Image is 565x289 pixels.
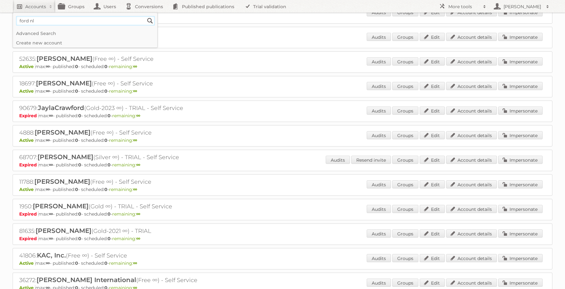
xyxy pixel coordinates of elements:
[109,64,137,69] span: remaining:
[19,187,546,192] p: max: - published: - scheduled: -
[13,29,157,38] a: Advanced Search
[75,64,78,69] strong: 0
[19,162,38,168] span: Expired
[367,254,391,262] a: Audits
[498,254,543,262] a: Impersonate
[19,88,35,94] span: Active
[19,137,546,143] p: max: - published: - scheduled: -
[34,178,90,185] span: [PERSON_NAME]
[46,88,50,94] strong: ∞
[392,156,418,164] a: Groups
[19,64,546,69] p: max: - published: - scheduled: -
[75,260,78,266] strong: 0
[498,156,543,164] a: Impersonate
[19,236,38,241] span: Expired
[104,187,108,192] strong: 0
[104,137,108,143] strong: 0
[420,57,445,66] a: Edit
[19,113,38,118] span: Expired
[367,229,391,238] a: Audits
[502,3,543,10] h2: [PERSON_NAME]
[109,137,137,143] span: remaining:
[35,129,90,136] span: [PERSON_NAME]
[420,107,445,115] a: Edit
[19,88,546,94] p: max: - published: - scheduled: -
[498,180,543,188] a: Impersonate
[38,104,84,112] span: JaylaCrawford
[19,202,240,211] h2: 1950: (Gold ∞) - TRIAL - Self Service
[420,131,445,139] a: Edit
[38,153,93,161] span: [PERSON_NAME]
[19,129,240,137] h2: 4888: (Free ∞) - Self Service
[13,38,157,48] a: Create new account
[446,156,497,164] a: Account details
[498,279,543,287] a: Impersonate
[133,137,137,143] strong: ∞
[498,131,543,139] a: Impersonate
[446,229,497,238] a: Account details
[19,137,35,143] span: Active
[19,79,240,88] h2: 18697: (Free ∞) - Self Service
[19,211,546,217] p: max: - published: - scheduled: -
[446,254,497,262] a: Account details
[19,211,38,217] span: Expired
[326,156,350,164] a: Audits
[367,107,391,115] a: Audits
[46,137,50,143] strong: ∞
[420,205,445,213] a: Edit
[367,131,391,139] a: Audits
[136,113,140,118] strong: ∞
[49,236,53,241] strong: ∞
[19,39,546,45] p: max: - published: - scheduled: -
[446,57,497,66] a: Account details
[367,33,391,41] a: Audits
[49,113,53,118] strong: ∞
[108,113,111,118] strong: 0
[112,236,140,241] span: remaining:
[19,260,546,266] p: max: - published: - scheduled: -
[19,14,546,20] p: max: - published: - scheduled: -
[498,33,543,41] a: Impersonate
[25,3,46,10] h2: Accounts
[446,205,497,213] a: Account details
[367,82,391,90] a: Audits
[498,57,543,66] a: Impersonate
[420,254,445,262] a: Edit
[109,88,137,94] span: remaining:
[367,205,391,213] a: Audits
[392,131,418,139] a: Groups
[19,276,240,284] h2: 36272: (Free ∞) - Self Service
[446,107,497,115] a: Account details
[420,180,445,188] a: Edit
[136,236,140,241] strong: ∞
[498,82,543,90] a: Impersonate
[37,251,66,259] span: KAC, Inc.
[392,82,418,90] a: Groups
[108,162,111,168] strong: 0
[392,180,418,188] a: Groups
[49,211,53,217] strong: ∞
[19,104,240,112] h2: 90679: (Gold-2023 ∞) - TRIAL - Self Service
[36,227,91,234] span: [PERSON_NAME]
[392,279,418,287] a: Groups
[108,236,111,241] strong: 0
[78,162,81,168] strong: 0
[420,156,445,164] a: Edit
[420,82,445,90] a: Edit
[446,180,497,188] a: Account details
[46,64,50,69] strong: ∞
[133,187,137,192] strong: ∞
[37,55,92,62] span: [PERSON_NAME]
[392,33,418,41] a: Groups
[75,187,78,192] strong: 0
[19,64,35,69] span: Active
[75,137,78,143] strong: 0
[19,162,546,168] p: max: - published: - scheduled: -
[136,162,140,168] strong: ∞
[112,162,140,168] span: remaining:
[75,88,78,94] strong: 0
[351,156,391,164] a: Resend invite
[19,153,240,161] h2: 68707: (Silver ∞) - TRIAL - Self Service
[78,113,81,118] strong: 0
[19,187,35,192] span: Active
